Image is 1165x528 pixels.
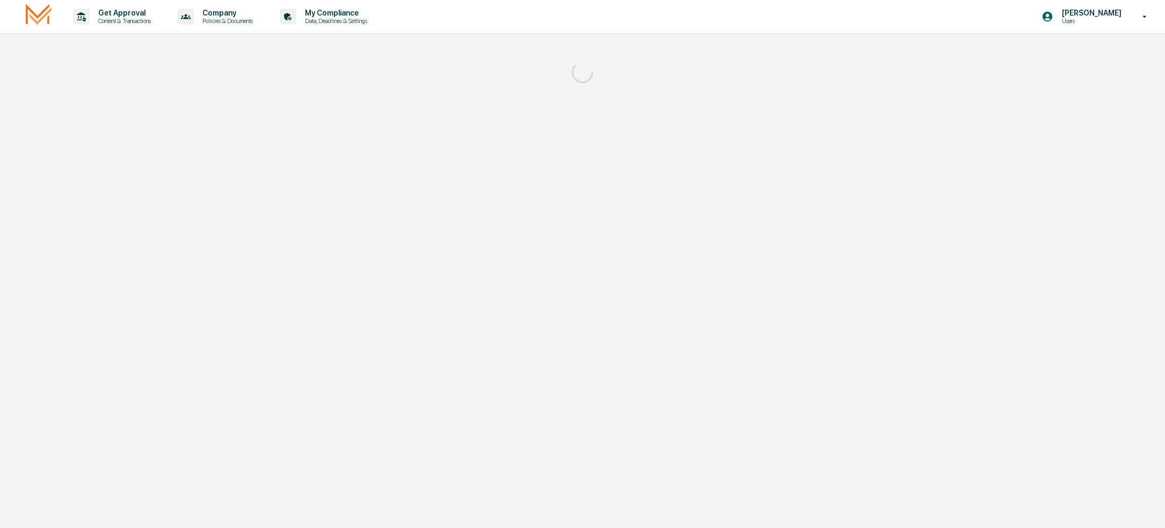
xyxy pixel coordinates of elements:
[194,17,258,25] p: Policies & Documents
[90,9,156,17] p: Get Approval
[26,4,52,29] img: logo
[296,17,373,25] p: Data, Deadlines & Settings
[296,9,373,17] p: My Compliance
[1053,17,1127,25] p: Users
[90,17,156,25] p: Content & Transactions
[194,9,258,17] p: Company
[1053,9,1127,17] p: [PERSON_NAME]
